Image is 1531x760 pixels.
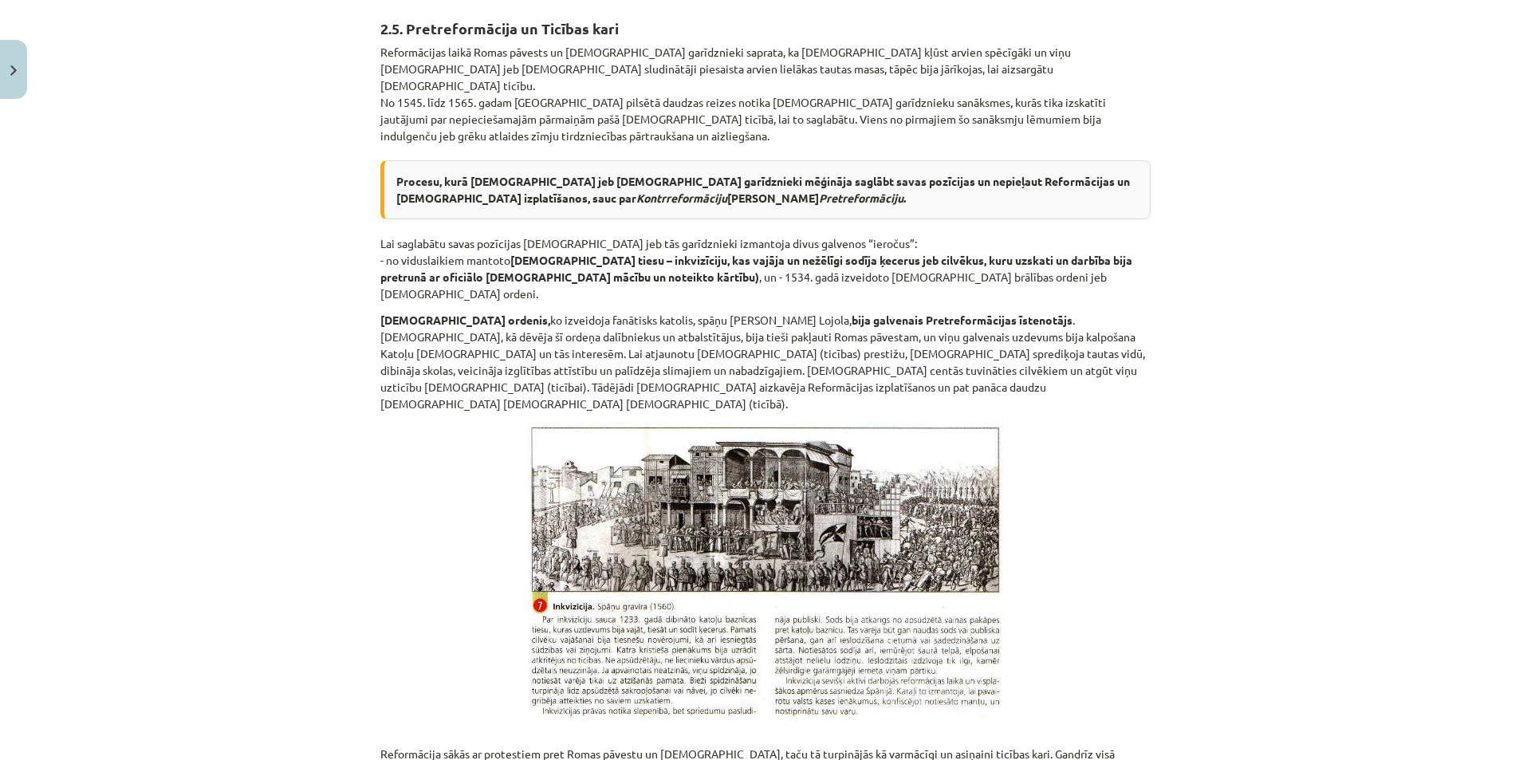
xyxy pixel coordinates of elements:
strong: bija galvenais Pretreformācijas īstenotājs [852,313,1072,327]
p: Lai saglabātu savas pozīcijas [DEMOGRAPHIC_DATA] jeb tās garīdznieki izmantoja divus galvenos “ie... [380,235,1151,302]
strong: [DEMOGRAPHIC_DATA] tiesu – inkvizīciju, kas vajāja un nežēlīgi sodīja ķecerus jeb cilvēkus, kuru ... [380,253,1132,284]
strong: [DEMOGRAPHIC_DATA] ordenis, [380,313,550,327]
em: Pretreformāciju [819,191,903,205]
p: Reformācijas laikā Romas pāvests un [DEMOGRAPHIC_DATA] garīdznieki saprata, ka [DEMOGRAPHIC_DATA]... [380,44,1151,144]
b: Procesu, kurā [DEMOGRAPHIC_DATA] jeb [DEMOGRAPHIC_DATA] garīdznieki mēģināja saglābt savas pozīci... [396,174,1130,205]
em: Kontrreformāciju [636,191,727,205]
b: 2.5. Pretreformācija un Ticības kari [380,19,619,37]
img: icon-close-lesson-0947bae3869378f0d4975bcd49f059093ad1ed9edebbc8119c70593378902aed.svg [10,65,17,76]
p: ko izveidoja fanātisks katolis, spāņu [PERSON_NAME] Lojola, . [DEMOGRAPHIC_DATA], kā dēvēja šī or... [380,312,1151,412]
